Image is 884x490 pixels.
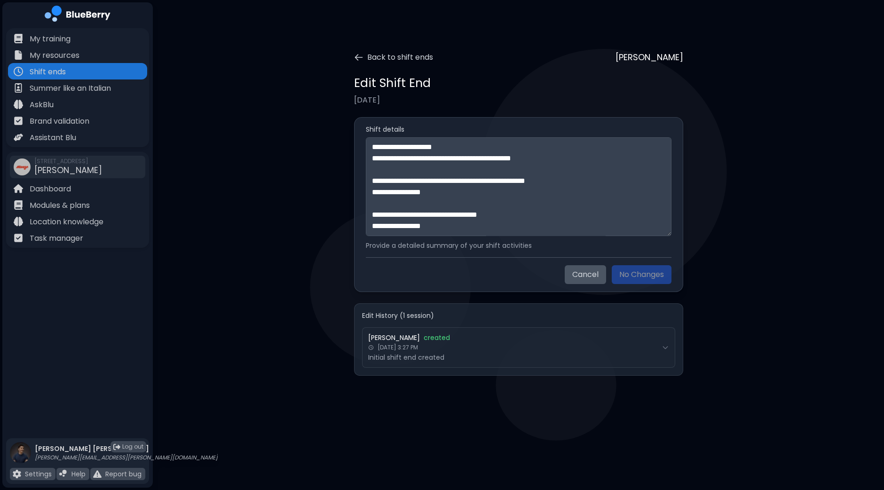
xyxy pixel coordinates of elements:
p: Report bug [105,470,142,478]
img: company thumbnail [14,158,31,175]
p: Assistant Blu [30,132,76,143]
p: Location knowledge [30,216,103,228]
img: file icon [14,133,23,142]
label: Shift details [366,125,671,134]
img: file icon [14,184,23,193]
p: [PERSON_NAME] [PERSON_NAME] [35,444,218,453]
img: file icon [14,217,23,226]
p: Settings [25,470,52,478]
img: file icon [14,116,23,126]
h1: Edit Shift End [354,75,431,91]
h4: Edit History ( 1 session ) [362,311,675,320]
img: logout [113,443,120,450]
img: file icon [14,34,23,43]
p: Initial shift end created [368,353,658,362]
img: file icon [59,470,68,478]
p: Modules & plans [30,200,90,211]
p: Provide a detailed summary of your shift activities [366,241,671,250]
img: file icon [14,83,23,93]
img: company logo [45,6,110,25]
img: file icon [14,200,23,210]
p: Help [71,470,86,478]
img: file icon [14,67,23,76]
span: [PERSON_NAME] [368,333,420,342]
button: No Changes [612,265,671,284]
p: Task manager [30,233,83,244]
img: profile photo [10,442,31,473]
p: Shift ends [30,66,66,78]
p: Summer like an Italian [30,83,111,94]
p: [DATE] [354,95,683,106]
p: [PERSON_NAME][EMAIL_ADDRESS][PERSON_NAME][DOMAIN_NAME] [35,454,218,461]
img: file icon [14,50,23,60]
img: file icon [13,470,21,478]
button: Back to shift ends [354,52,433,63]
p: Dashboard [30,183,71,195]
span: Log out [122,443,143,450]
p: [PERSON_NAME] [616,51,683,64]
img: file icon [14,233,23,243]
span: [PERSON_NAME] [34,164,102,176]
p: My resources [30,50,79,61]
span: created [424,333,450,342]
p: My training [30,33,71,45]
span: [DATE] 3:27 PM [378,344,418,351]
img: file icon [93,470,102,478]
p: AskBlu [30,99,54,111]
button: Cancel [565,265,606,284]
p: Brand validation [30,116,89,127]
span: [STREET_ADDRESS] [34,158,102,165]
img: file icon [14,100,23,109]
